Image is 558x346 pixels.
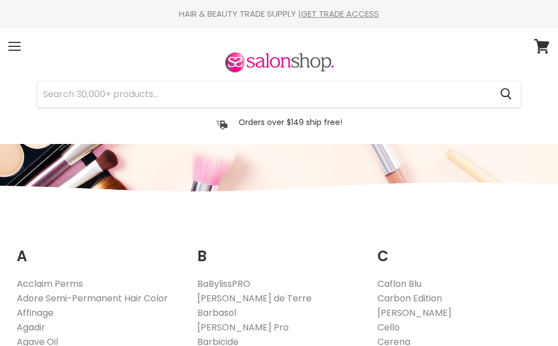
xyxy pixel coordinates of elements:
[377,321,400,334] a: Cello
[197,230,361,268] h2: B
[197,277,250,290] a: BaBylissPRO
[491,81,521,107] button: Search
[17,230,181,268] h2: A
[17,321,45,334] a: Agadir
[197,306,236,319] a: Barbasol
[37,81,521,108] form: Product
[377,277,421,290] a: Caflon Blu
[377,292,442,305] a: Carbon Edition
[377,306,452,319] a: [PERSON_NAME]
[239,117,342,127] p: Orders over $149 ship free!
[17,277,83,290] a: Acclaim Perms
[377,230,541,268] h2: C
[17,292,168,305] a: Adore Semi-Permanent Hair Color
[301,8,379,20] a: GET TRADE ACCESS
[37,81,491,107] input: Search
[197,321,289,334] a: [PERSON_NAME] Pro
[197,292,312,305] a: [PERSON_NAME] de Terre
[17,306,54,319] a: Affinage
